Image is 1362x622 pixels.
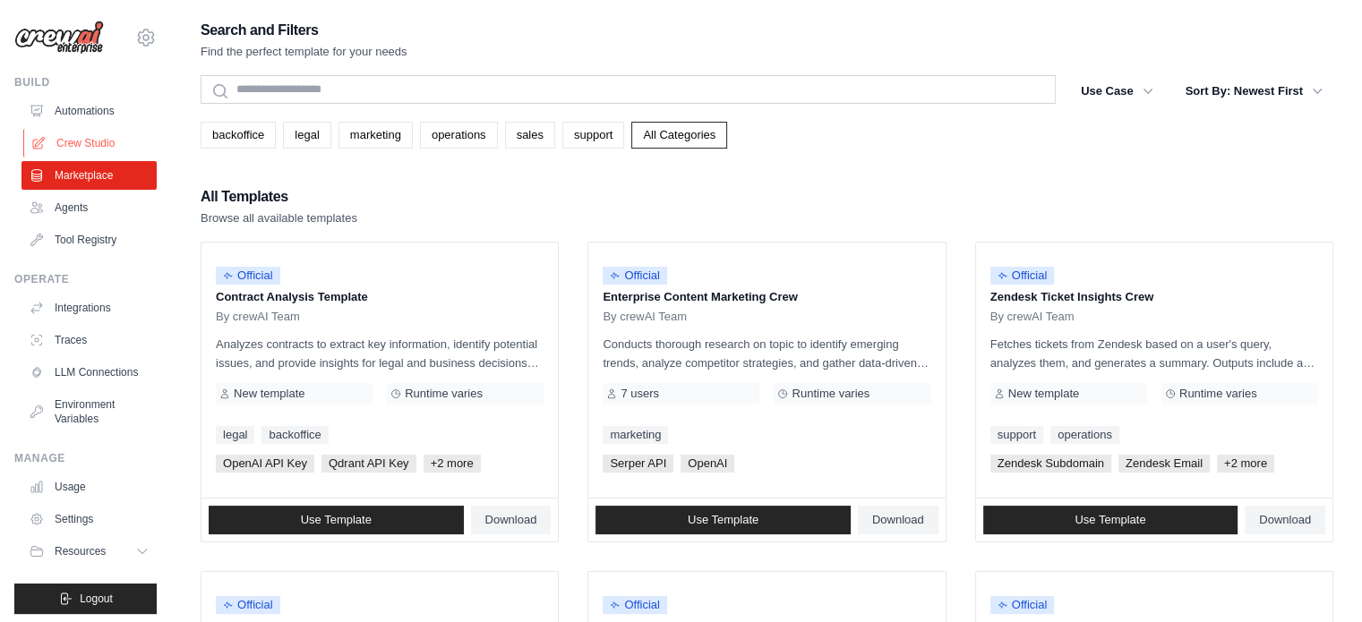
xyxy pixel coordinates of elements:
[216,267,280,285] span: Official
[603,288,930,306] p: Enterprise Content Marketing Crew
[21,294,157,322] a: Integrations
[621,387,659,401] span: 7 users
[1245,506,1325,534] a: Download
[990,426,1043,444] a: support
[21,505,157,533] a: Settings
[14,75,157,89] div: Build
[14,21,104,55] img: Logo
[14,272,157,286] div: Operate
[562,122,624,149] a: support
[990,596,1055,614] span: Official
[983,506,1238,534] a: Use Template
[1175,75,1333,107] button: Sort By: Newest First
[21,161,157,190] a: Marketplace
[216,335,544,372] p: Analyzes contracts to extract key information, identify potential issues, and provide insights fo...
[990,267,1055,285] span: Official
[688,513,758,527] span: Use Template
[55,544,106,558] span: Resources
[603,455,673,473] span: Serper API
[792,387,869,401] span: Runtime varies
[990,288,1318,306] p: Zendesk Ticket Insights Crew
[201,18,407,43] h2: Search and Filters
[990,455,1111,473] span: Zendesk Subdomain
[21,537,157,566] button: Resources
[603,335,930,372] p: Conducts thorough research on topic to identify emerging trends, analyze competitor strategies, a...
[603,267,667,285] span: Official
[420,122,498,149] a: operations
[209,506,464,534] a: Use Template
[321,455,416,473] span: Qdrant API Key
[681,455,734,473] span: OpenAI
[471,506,552,534] a: Download
[1008,387,1079,401] span: New template
[1179,387,1257,401] span: Runtime varies
[631,122,727,149] a: All Categories
[990,310,1075,324] span: By crewAI Team
[21,326,157,354] a: Traces
[858,506,938,534] a: Download
[201,43,407,61] p: Find the perfect template for your needs
[216,426,254,444] a: legal
[201,209,357,227] p: Browse all available templates
[505,122,555,149] a: sales
[1118,455,1210,473] span: Zendesk Email
[261,426,328,444] a: backoffice
[485,513,537,527] span: Download
[1259,513,1311,527] span: Download
[283,122,330,149] a: legal
[872,513,924,527] span: Download
[216,288,544,306] p: Contract Analysis Template
[201,122,276,149] a: backoffice
[990,335,1318,372] p: Fetches tickets from Zendesk based on a user's query, analyzes them, and generates a summary. Out...
[80,592,113,606] span: Logout
[216,455,314,473] span: OpenAI API Key
[21,473,157,501] a: Usage
[405,387,483,401] span: Runtime varies
[23,129,158,158] a: Crew Studio
[14,451,157,465] div: Manage
[234,387,304,401] span: New template
[424,455,481,473] span: +2 more
[14,584,157,614] button: Logout
[603,596,667,614] span: Official
[338,122,413,149] a: marketing
[595,506,851,534] a: Use Template
[21,226,157,254] a: Tool Registry
[21,390,157,433] a: Environment Variables
[1070,75,1164,107] button: Use Case
[301,513,372,527] span: Use Template
[216,310,300,324] span: By crewAI Team
[603,310,687,324] span: By crewAI Team
[1050,426,1119,444] a: operations
[1217,455,1274,473] span: +2 more
[201,184,357,209] h2: All Templates
[1075,513,1145,527] span: Use Template
[21,193,157,222] a: Agents
[21,358,157,387] a: LLM Connections
[216,596,280,614] span: Official
[21,97,157,125] a: Automations
[603,426,668,444] a: marketing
